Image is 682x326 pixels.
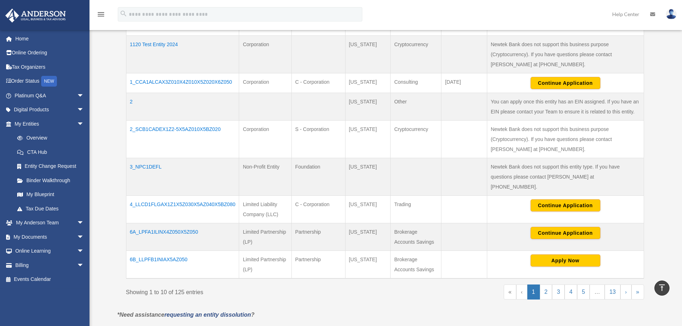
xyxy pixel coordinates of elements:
td: [US_STATE] [345,251,391,279]
span: arrow_drop_down [77,258,91,273]
a: Digital Productsarrow_drop_down [5,103,95,117]
td: C - Corporation [291,196,345,223]
td: [US_STATE] [345,196,391,223]
a: Last [632,284,644,300]
span: arrow_drop_down [77,117,91,131]
a: Previous [516,284,527,300]
a: … [590,284,605,300]
a: vertical_align_top [654,281,669,296]
td: Foundation [291,158,345,196]
div: NEW [41,76,57,87]
td: S - Corporation [291,121,345,158]
div: Showing 1 to 10 of 125 entries [126,284,380,297]
td: [US_STATE] [345,121,391,158]
i: menu [97,10,105,19]
td: [DATE] [441,73,487,93]
a: Platinum Q&Aarrow_drop_down [5,88,95,103]
a: 3 [552,284,565,300]
td: [US_STATE] [345,73,391,93]
td: Cryptocurrency [391,121,441,158]
span: arrow_drop_down [77,216,91,230]
a: First [504,284,516,300]
button: Continue Application [531,227,600,239]
td: 6B_LLPFB1INIAX5AZ050 [126,251,239,279]
span: arrow_drop_down [77,103,91,117]
td: 3_NPC1DEFL [126,158,239,196]
td: C - Corporation [291,73,345,93]
span: arrow_drop_down [77,88,91,103]
a: My Documentsarrow_drop_down [5,230,95,244]
td: Non-Profit Entity [239,158,291,196]
i: search [120,10,127,18]
a: 4 [565,284,577,300]
a: Online Ordering [5,46,95,60]
td: 1120 Test Entity 2024 [126,36,239,73]
td: Brokerage Accounts Savings [391,251,441,279]
a: menu [97,13,105,19]
td: Consulting [391,73,441,93]
td: Corporation [239,36,291,73]
a: Tax Organizers [5,60,95,74]
td: 6A_LPFA1ILINX4Z050X5Z050 [126,223,239,251]
td: 4_LLCD1FLGAX1Z1X5Z030X5AZ040X5BZ080 [126,196,239,223]
td: Newtek Bank does not support this business purpose (Cryptocurrency). If you have questions please... [487,36,644,73]
a: Entity Change Request [10,159,91,174]
td: Corporation [239,73,291,93]
a: 1 [527,284,540,300]
a: Events Calendar [5,272,95,287]
td: Partnership [291,223,345,251]
td: Limited Liability Company (LLC) [239,196,291,223]
a: My Entitiesarrow_drop_down [5,117,91,131]
td: Corporation [239,121,291,158]
button: Continue Application [531,77,600,89]
em: *Need assistance ? [117,312,255,318]
a: Tax Due Dates [10,201,91,216]
a: Home [5,31,95,46]
a: 13 [605,284,620,300]
td: Limited Partnership (LP) [239,223,291,251]
td: Brokerage Accounts Savings [391,223,441,251]
a: 5 [577,284,590,300]
a: Next [620,284,632,300]
img: User Pic [666,9,677,19]
td: [US_STATE] [345,36,391,73]
td: Newtek Bank does not support this business purpose (Cryptocurrency). If you have questions please... [487,121,644,158]
td: 2_SCB1CADEX1Z2-5X5AZ010X5BZ020 [126,121,239,158]
a: My Blueprint [10,188,91,202]
a: requesting an entity dissolution [164,312,251,318]
a: Order StatusNEW [5,74,95,89]
td: 2 [126,93,239,121]
i: vertical_align_top [658,283,666,292]
td: Other [391,93,441,121]
a: Online Learningarrow_drop_down [5,244,95,258]
td: Trading [391,196,441,223]
button: Continue Application [531,199,600,211]
button: Apply Now [531,254,600,267]
a: Overview [10,131,88,145]
img: Anderson Advisors Platinum Portal [3,9,68,23]
span: arrow_drop_down [77,230,91,244]
td: Limited Partnership (LP) [239,251,291,279]
a: My Anderson Teamarrow_drop_down [5,216,95,230]
td: 1_CCA1ALCAX3Z010X4Z010X5Z020X6Z050 [126,73,239,93]
td: [US_STATE] [345,158,391,196]
td: [US_STATE] [345,93,391,121]
td: Cryptocurrency [391,36,441,73]
a: 2 [540,284,552,300]
a: Billingarrow_drop_down [5,258,95,272]
a: CTA Hub [10,145,91,159]
td: [US_STATE] [345,223,391,251]
span: arrow_drop_down [77,244,91,259]
td: You can apply once this entity has an EIN assigned. If you have an EIN please contact your Team t... [487,93,644,121]
td: Partnership [291,251,345,279]
a: Binder Walkthrough [10,173,91,188]
td: Newtek Bank does not support this entity type. If you have questions please contact [PERSON_NAME]... [487,158,644,196]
